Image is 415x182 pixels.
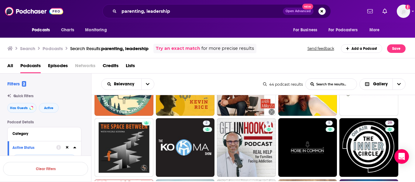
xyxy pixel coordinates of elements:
span: Podcasts [32,26,50,34]
span: 5 [328,120,330,126]
a: 2 [156,118,215,177]
a: 5 [326,121,333,125]
button: Save [387,44,406,53]
svg: Add a profile image [405,5,410,9]
p: Podcast Details [7,120,81,124]
button: open menu [365,24,387,36]
span: parenting, leadership [101,46,149,51]
span: More [369,26,380,34]
button: open menu [28,24,58,36]
button: open menu [12,154,76,164]
span: Quick Filters [13,94,33,98]
a: Add a Podcast [341,44,382,53]
button: open menu [289,24,325,36]
span: Monitoring [85,26,107,34]
div: Active Status [12,146,52,150]
button: Clear Filters [3,162,88,176]
span: Networks [75,61,95,73]
button: Choose View [359,78,406,90]
h2: Filters [7,81,26,87]
span: Logged in as angelabellBL2024 [397,5,410,18]
a: Episodes [48,61,68,73]
span: Charts [61,26,74,34]
span: for more precise results [201,45,254,52]
div: 44 podcast results [263,82,303,87]
a: All [7,61,13,73]
a: Charts [57,24,78,36]
a: 9 [217,118,276,177]
button: open menu [81,24,115,36]
span: For Business [293,26,317,34]
img: User Profile [397,5,410,18]
button: Show profile menu [397,5,410,18]
span: For Podcasters [328,26,358,34]
div: Open Intercom Messenger [394,149,409,164]
button: Active Status [12,144,56,151]
span: 29 [388,120,392,126]
h3: Search [20,46,35,51]
div: Search Results: [70,46,149,51]
a: Podcasts [20,61,41,73]
span: Active [44,106,53,110]
a: Show notifications dropdown [380,6,389,16]
span: 9 [267,120,269,126]
span: 2 [205,120,207,126]
a: Show notifications dropdown [365,6,375,16]
h2: Choose List sort [101,78,154,90]
span: 2 [22,81,26,87]
button: Open AdvancedNew [283,8,314,15]
span: Relevancy [114,82,136,86]
h2: filter dropdown [12,154,76,164]
span: Has Guests [10,106,28,110]
button: open menu [101,82,141,86]
div: Category [12,132,72,136]
img: Podchaser - Follow, Share and Rate Podcasts [5,5,63,17]
button: Active [39,103,59,113]
span: Gallery [373,82,388,86]
a: 29 [385,121,394,125]
a: 29 [339,118,398,177]
span: Open Advanced [286,10,311,13]
a: 9 [264,121,271,125]
a: 2 [203,121,210,125]
h3: Podcasts [43,46,63,51]
a: Lists [126,61,135,73]
a: Search Results:parenting, leadership [70,46,149,51]
button: Send feedback [306,46,336,51]
button: open menu [324,24,366,36]
a: Try an exact match [156,45,200,52]
div: Search podcasts, credits, & more... [102,4,331,18]
input: Search podcasts, credits, & more... [119,6,283,16]
button: Category [12,130,76,137]
a: 5 [278,118,337,177]
span: New [302,4,313,9]
button: open menu [141,79,154,90]
button: Has Guests [7,103,36,113]
a: Credits [103,61,118,73]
